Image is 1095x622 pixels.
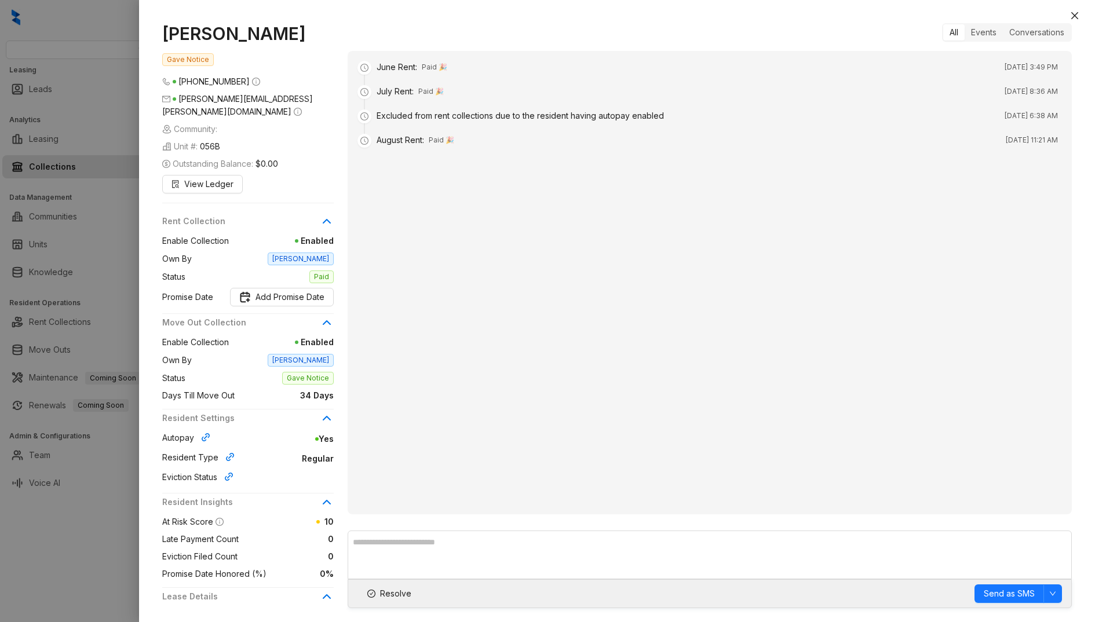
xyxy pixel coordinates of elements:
[229,235,334,247] span: Enabled
[357,61,371,75] span: clock-circle
[357,584,421,603] button: Resolve
[377,134,424,147] div: August Rent :
[162,590,334,610] div: Lease Details
[256,291,324,303] span: Add Promise Date
[357,85,371,99] span: clock-circle
[942,23,1072,42] div: segmented control
[239,291,251,303] img: Promise Date
[267,568,334,580] span: 0%
[162,517,213,526] span: At Risk Score
[294,108,302,116] span: info-circle
[215,433,334,445] span: Yes
[309,270,334,283] span: Paid
[162,451,239,466] div: Resident Type
[162,533,239,546] span: Late Payment Count
[162,291,213,303] span: Promise Date
[974,584,1044,603] button: Send as SMS
[162,496,334,515] div: Resident Insights
[184,178,233,191] span: View Ledger
[1005,86,1058,97] span: [DATE] 8:36 AM
[230,288,334,306] button: Promise DateAdd Promise Date
[229,336,334,349] span: Enabled
[162,336,229,349] span: Enable Collection
[162,496,320,508] span: Resident Insights
[162,125,171,134] img: building-icon
[216,518,224,526] span: info-circle
[162,53,214,66] span: Gave Notice
[1005,61,1058,73] span: [DATE] 3:49 PM
[171,180,180,188] span: file-search
[162,235,229,247] span: Enable Collection
[162,316,334,336] div: Move Out Collection
[178,76,250,86] span: [PHONE_NUMBER]
[162,412,334,431] div: Resident Settings
[377,109,664,122] div: Excluded from rent collections due to the resident having autopay enabled
[965,24,1003,41] div: Events
[162,389,235,402] span: Days Till Move Out
[324,517,334,526] span: 10
[162,94,313,116] span: [PERSON_NAME][EMAIL_ADDRESS][PERSON_NAME][DOMAIN_NAME]
[268,253,334,265] span: [PERSON_NAME]
[200,140,220,153] span: 056B
[162,160,170,168] span: dollar
[162,123,220,136] span: Community:
[162,158,278,170] span: Outstanding Balance:
[1068,9,1082,23] button: Close
[418,86,444,97] span: Paid 🎉
[162,471,238,486] div: Eviction Status
[162,372,185,385] span: Status
[1005,110,1058,122] span: [DATE] 6:38 AM
[162,431,215,447] div: Autopay
[377,85,414,98] div: July Rent :
[357,134,371,148] span: clock-circle
[357,109,371,123] span: clock-circle
[429,134,454,146] span: Paid 🎉
[238,550,334,563] span: 0
[377,61,417,74] div: June Rent :
[162,23,334,44] h1: [PERSON_NAME]
[1006,134,1058,146] span: [DATE] 11:21 AM
[162,550,238,563] span: Eviction Filed Count
[239,533,334,546] span: 0
[282,372,334,385] span: Gave Notice
[943,24,965,41] div: All
[422,61,447,73] span: Paid 🎉
[162,590,320,603] span: Lease Details
[256,158,278,170] span: $0.00
[162,215,334,235] div: Rent Collection
[252,78,260,86] span: info-circle
[1003,24,1071,41] div: Conversations
[984,587,1035,600] span: Send as SMS
[162,568,267,580] span: Promise Date Honored (%)
[380,587,411,600] span: Resolve
[162,316,320,329] span: Move Out Collection
[162,253,192,265] span: Own By
[239,452,334,465] span: Regular
[1070,11,1079,20] span: close
[162,78,170,86] span: phone
[162,95,170,103] span: mail
[367,590,375,598] span: check-circle
[1049,590,1056,597] span: down
[235,389,334,402] span: 34 Days
[162,142,171,151] img: building-icon
[162,175,243,193] button: View Ledger
[268,354,334,367] span: [PERSON_NAME]
[162,140,220,153] span: Unit #:
[162,412,320,425] span: Resident Settings
[162,354,192,367] span: Own By
[162,270,185,283] span: Status
[162,215,320,228] span: Rent Collection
